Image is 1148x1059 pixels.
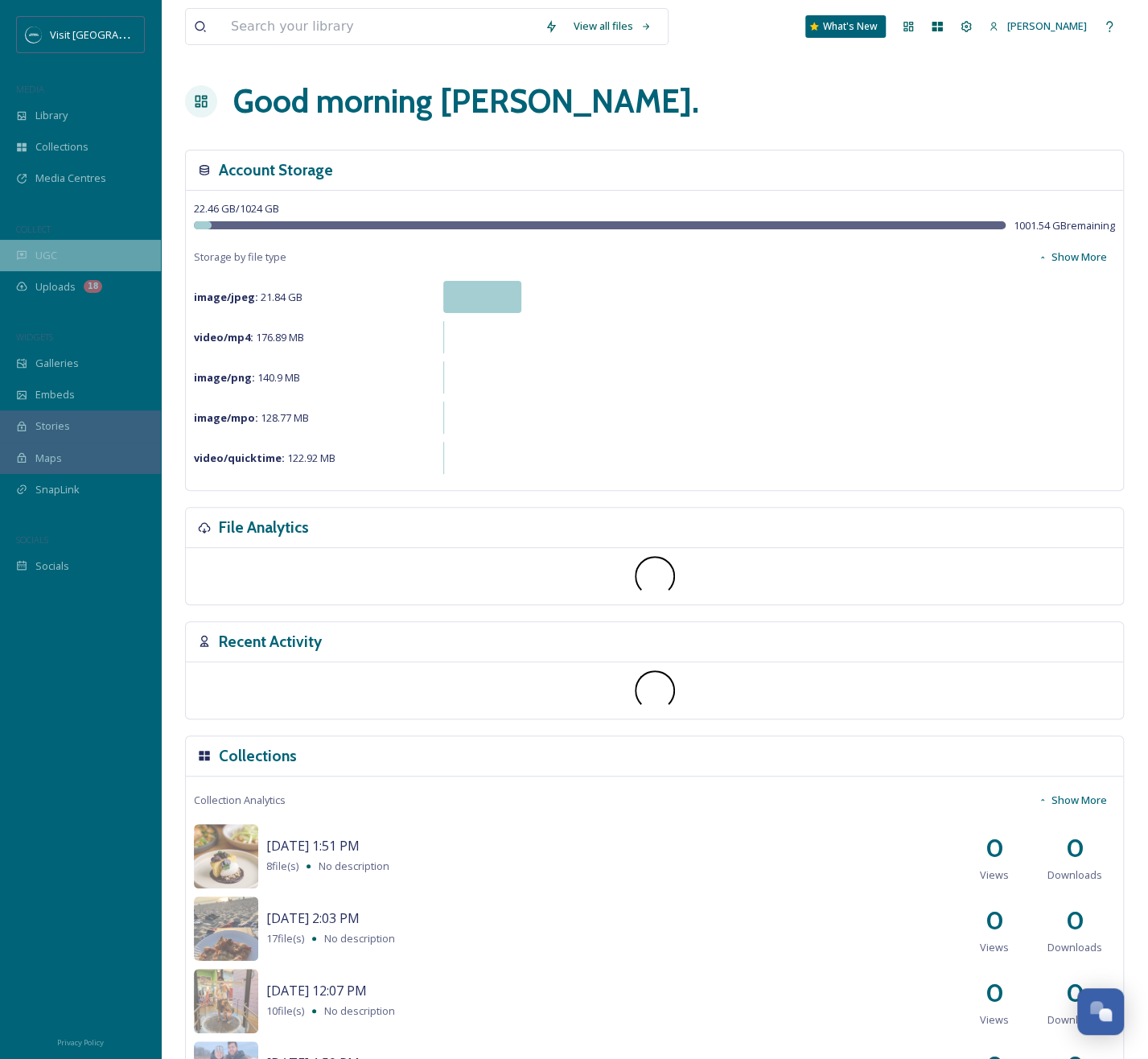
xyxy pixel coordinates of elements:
span: Galleries [35,356,79,371]
a: Privacy Policy [57,1032,104,1051]
span: Maps [35,451,62,466]
span: [PERSON_NAME] [1007,19,1087,33]
span: Storage by file type [194,249,286,265]
h2: 0 [1066,974,1084,1012]
span: Views [980,940,1009,955]
span: Embeds [35,387,75,402]
strong: video/mp4 : [194,330,253,344]
strong: image/jpeg : [194,290,258,304]
h3: File Analytics [219,516,309,539]
span: 1001.54 GB remaining [1014,218,1115,233]
h2: 0 [1066,829,1084,867]
h2: 0 [1066,901,1084,940]
span: 17 file(s) [266,931,304,946]
span: Privacy Policy [57,1037,104,1048]
strong: video/quicktime : [194,451,285,465]
a: What's New [805,15,886,38]
img: 3208ca35-1c11-4882-86b6-0d3a4b70c6b2.jpg [194,896,258,961]
span: Downloads [1047,940,1102,955]
button: Show More [1030,785,1115,816]
h3: Collections [219,744,297,768]
span: Downloads [1047,867,1102,883]
img: fab34e15-5e86-4a37-8021-040d3852cd83.jpg [194,969,258,1033]
span: Stories [35,418,70,434]
span: 176.89 MB [194,330,304,344]
a: View all files [566,10,660,42]
span: [DATE] 12:07 PM [266,982,367,999]
span: No description [324,1003,395,1018]
h1: Good morning [PERSON_NAME] . [233,77,699,126]
img: 23d5c1ac-c609-4cca-971d-73f9232afed0.jpg [194,824,258,888]
img: SM%20Social%20Profile.png [26,27,42,43]
span: 122.92 MB [194,451,335,465]
h3: Account Storage [219,159,333,182]
span: COLLECT [16,223,51,235]
span: 140.9 MB [194,370,300,385]
span: WIDGETS [16,331,53,343]
h3: Recent Activity [219,630,322,653]
a: [PERSON_NAME] [981,10,1095,42]
strong: image/png : [194,370,255,385]
span: [DATE] 2:03 PM [266,909,360,927]
span: Views [980,1012,1009,1028]
span: Library [35,108,68,123]
span: 22.46 GB / 1024 GB [194,201,279,216]
span: 21.84 GB [194,290,302,304]
input: Search your library [223,9,537,44]
span: 8 file(s) [266,859,298,874]
span: 10 file(s) [266,1003,304,1019]
span: Views [980,867,1009,883]
span: SOCIALS [16,534,48,546]
h2: 0 [985,829,1004,867]
span: [DATE] 1:51 PM [266,837,360,855]
span: Uploads [35,279,76,295]
strong: image/mpo : [194,410,258,425]
button: Show More [1030,241,1115,273]
span: Collections [35,139,88,155]
span: Media Centres [35,171,106,186]
span: No description [324,931,395,946]
span: No description [319,859,389,873]
span: Collection Analytics [194,793,286,808]
div: 18 [84,280,102,293]
h2: 0 [985,901,1004,940]
h2: 0 [985,974,1004,1012]
span: Downloads [1047,1012,1102,1028]
span: MEDIA [16,83,44,95]
span: 128.77 MB [194,410,309,425]
span: SnapLink [35,482,80,497]
button: Open Chat [1077,988,1124,1035]
span: Socials [35,558,69,574]
span: UGC [35,248,57,263]
span: Visit [GEOGRAPHIC_DATA][US_STATE] [50,27,229,42]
